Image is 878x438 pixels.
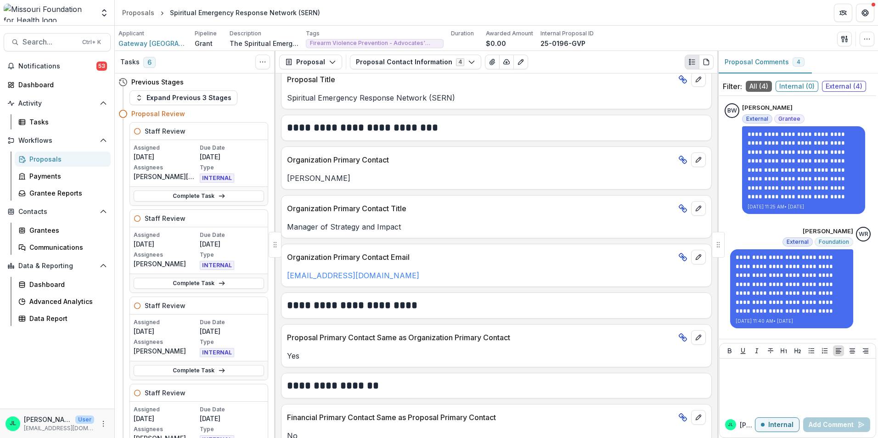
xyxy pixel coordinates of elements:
[29,171,103,181] div: Payments
[834,4,852,22] button: Partners
[15,294,111,309] a: Advanced Analytics
[4,133,111,148] button: Open Workflows
[122,8,154,17] div: Proposals
[120,58,140,66] h3: Tasks
[819,345,830,356] button: Ordered List
[134,239,198,249] p: [DATE]
[29,188,103,198] div: Grantee Reports
[118,6,158,19] a: Proposals
[118,39,187,48] span: Gateway [GEOGRAPHIC_DATA][PERSON_NAME]
[699,55,714,69] button: PDF view
[18,100,96,107] span: Activity
[727,108,737,114] div: Bethany Wattles
[200,163,264,172] p: Type
[255,55,270,69] button: Toggle View Cancelled Tasks
[29,117,103,127] div: Tasks
[833,345,844,356] button: Align Left
[24,424,94,432] p: [EMAIL_ADDRESS][DOMAIN_NAME]
[118,29,144,38] p: Applicant
[80,37,103,47] div: Ctrl + K
[778,345,789,356] button: Heading 1
[806,345,817,356] button: Bullet List
[765,345,776,356] button: Strike
[691,250,706,264] button: edit
[18,62,96,70] span: Notifications
[4,204,111,219] button: Open Contacts
[803,227,853,236] p: [PERSON_NAME]
[18,137,96,145] span: Workflows
[778,116,800,122] span: Grantee
[10,421,16,427] div: Jessi LaRose
[287,252,675,263] p: Organization Primary Contact Email
[822,81,866,92] span: External ( 4 )
[746,81,772,92] span: All ( 4 )
[728,422,733,427] div: Jessi LaRose
[685,55,699,69] button: Plaintext view
[15,223,111,238] a: Grantees
[15,168,111,184] a: Payments
[15,185,111,201] a: Grantee Reports
[287,332,675,343] p: Proposal Primary Contact Same as Organization Primary Contact
[748,203,860,210] p: [DATE] 11:25 AM • [DATE]
[4,77,111,92] a: Dashboard
[24,415,72,424] p: [PERSON_NAME]
[540,39,585,48] p: 25-0196-GVP
[29,297,103,306] div: Advanced Analytics
[691,330,706,345] button: edit
[4,4,94,22] img: Missouri Foundation for Health logo
[195,29,217,38] p: Pipeline
[134,152,198,162] p: [DATE]
[691,410,706,425] button: edit
[787,239,809,245] span: External
[134,414,198,423] p: [DATE]
[131,77,184,87] h4: Previous Stages
[287,173,706,184] p: [PERSON_NAME]
[306,29,320,38] p: Tags
[287,154,675,165] p: Organization Primary Contact
[200,231,264,239] p: Due Date
[742,103,793,112] p: [PERSON_NAME]
[200,348,234,357] span: INTERNAL
[776,81,818,92] span: Internal ( 0 )
[15,114,111,129] a: Tasks
[4,59,111,73] button: Notifications53
[279,55,342,69] button: Proposal
[134,338,198,346] p: Assignees
[15,240,111,255] a: Communications
[287,92,706,103] p: Spiritual Emergency Response Network (SERN)
[691,201,706,216] button: edit
[200,261,234,270] span: INTERNAL
[23,38,77,46] span: Search...
[724,345,735,356] button: Bold
[134,405,198,414] p: Assigned
[803,417,870,432] button: Add Comment
[287,350,706,361] p: Yes
[134,365,264,376] a: Complete Task
[134,191,264,202] a: Complete Task
[134,144,198,152] p: Assigned
[287,412,675,423] p: Financial Primary Contact Same as Proposal Primary Contact
[134,251,198,259] p: Assignees
[856,4,874,22] button: Get Help
[4,33,111,51] button: Search...
[200,251,264,259] p: Type
[129,90,237,105] button: Expand Previous 3 Stages
[691,152,706,167] button: edit
[200,326,264,336] p: [DATE]
[200,239,264,249] p: [DATE]
[134,425,198,433] p: Assignees
[29,154,103,164] div: Proposals
[230,39,298,48] p: The Spiritual Emergency Recovery Network (SERN) is an [DEMOGRAPHIC_DATA] collaboration of people ...
[717,51,812,73] button: Proposal Comments
[134,326,198,336] p: [DATE]
[350,55,481,69] button: Proposal Contact Information4
[200,405,264,414] p: Due Date
[29,280,103,289] div: Dashboard
[792,345,803,356] button: Heading 2
[751,345,762,356] button: Italicize
[145,301,186,310] h5: Staff Review
[513,55,528,69] button: Edit as form
[819,239,849,245] span: Foundation
[287,203,675,214] p: Organization Primary Contact Title
[29,242,103,252] div: Communications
